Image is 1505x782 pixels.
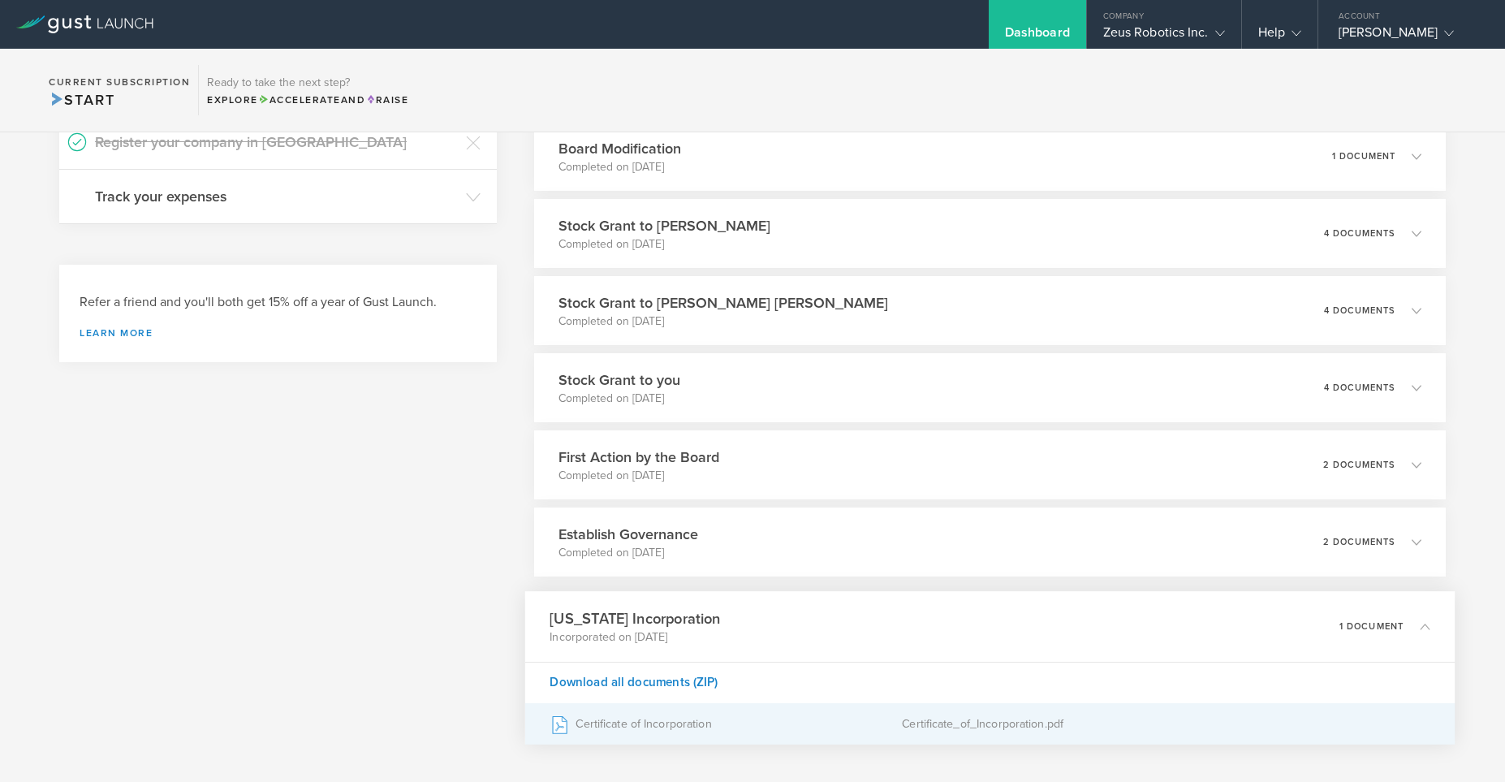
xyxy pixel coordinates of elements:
h3: Board Modification [558,138,681,159]
p: Completed on [DATE] [558,468,719,484]
p: 1 document [1332,152,1395,161]
h2: Current Subscription [49,77,190,87]
div: Ready to take the next step?ExploreAccelerateandRaise [198,65,416,115]
div: Dashboard [1005,24,1070,49]
h3: Establish Governance [558,524,698,545]
span: and [258,94,366,106]
h3: Stock Grant to [PERSON_NAME] [PERSON_NAME] [558,292,888,313]
div: Explore [207,93,408,107]
div: Download all documents (ZIP) [524,662,1455,703]
p: 4 documents [1324,229,1395,238]
h3: First Action by the Board [558,447,719,468]
p: Completed on [DATE] [558,545,698,561]
p: 4 documents [1324,383,1395,392]
div: Help [1258,24,1301,49]
p: 2 documents [1323,538,1395,547]
p: 2 documents [1323,460,1395,469]
span: Start [49,91,114,109]
span: Accelerate [258,94,341,106]
div: [PERSON_NAME] [1339,24,1477,49]
h3: Track your expenses [95,186,458,207]
h3: Stock Grant to you [558,369,680,391]
div: Zeus Robotics Inc. [1103,24,1225,49]
p: Completed on [DATE] [558,236,770,253]
div: Certificate_of_Incorporation.pdf [902,704,1430,745]
h3: Register your company in [GEOGRAPHIC_DATA] [95,132,458,153]
div: Certificate of Incorporation [550,704,902,745]
h3: Ready to take the next step? [207,77,408,89]
p: Completed on [DATE] [558,391,680,407]
p: 1 document [1339,622,1404,631]
h3: Refer a friend and you'll both get 15% off a year of Gust Launch. [80,293,477,312]
h3: Stock Grant to [PERSON_NAME] [558,215,770,236]
h3: [US_STATE] Incorporation [550,607,720,629]
a: Learn more [80,328,477,338]
p: Completed on [DATE] [558,313,888,330]
span: Raise [365,94,408,106]
iframe: Chat Widget [1424,704,1505,782]
p: Incorporated on [DATE] [550,629,720,646]
p: 4 documents [1324,306,1395,315]
p: Completed on [DATE] [558,159,681,175]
